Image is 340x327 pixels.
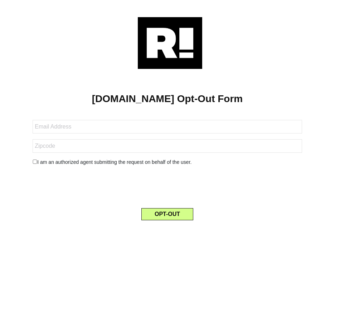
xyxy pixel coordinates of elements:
h1: [DOMAIN_NAME] Opt-Out Form [11,93,324,105]
iframe: reCAPTCHA [113,172,222,200]
input: Zipcode [33,139,302,153]
div: I am an authorized agent submitting the request on behalf of the user. [27,159,307,166]
img: Retention.com [138,17,202,69]
button: OPT-OUT [141,208,193,220]
input: Email Address [33,120,302,134]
